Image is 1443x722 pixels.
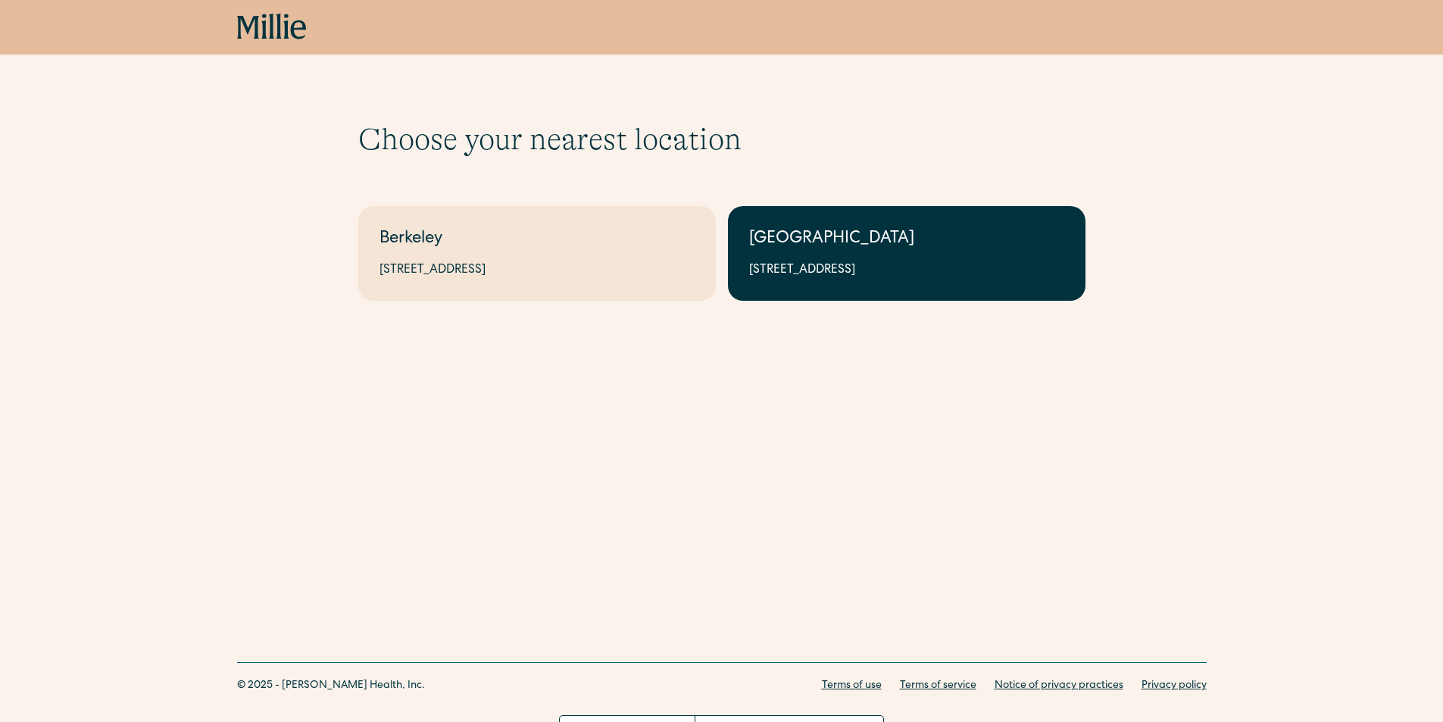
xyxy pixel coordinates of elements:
div: Berkeley [379,227,695,252]
a: Berkeley[STREET_ADDRESS] [358,206,716,301]
a: Notice of privacy practices [995,678,1123,694]
div: © 2025 - [PERSON_NAME] Health, Inc. [237,678,425,694]
a: Terms of use [822,678,882,694]
a: [GEOGRAPHIC_DATA][STREET_ADDRESS] [728,206,1085,301]
h1: Choose your nearest location [358,121,1085,158]
div: [STREET_ADDRESS] [379,261,695,280]
div: [STREET_ADDRESS] [749,261,1064,280]
a: Privacy policy [1142,678,1207,694]
div: [GEOGRAPHIC_DATA] [749,227,1064,252]
a: Terms of service [900,678,976,694]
